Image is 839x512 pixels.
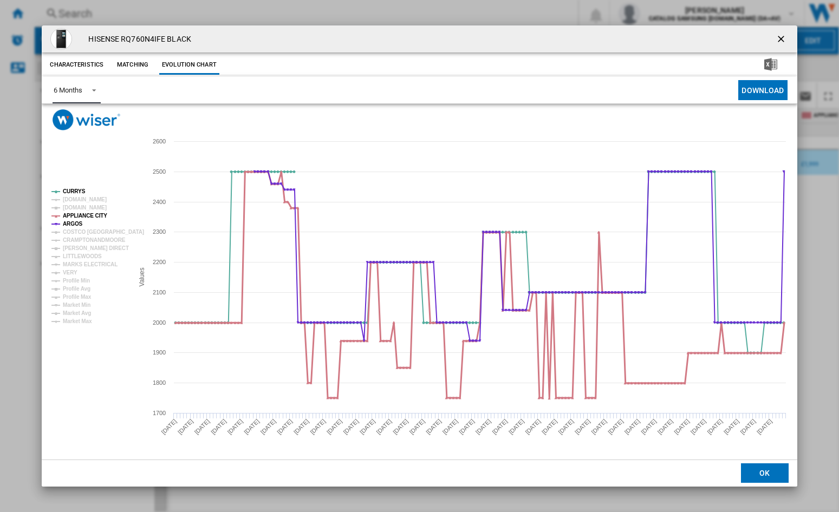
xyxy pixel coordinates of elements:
[47,55,106,75] button: Characteristics
[392,418,410,436] tspan: [DATE]
[159,55,219,75] button: Evolution chart
[63,188,86,194] tspan: CURRYS
[139,268,146,287] tspan: Values
[153,138,166,145] tspan: 2600
[640,418,658,436] tspan: [DATE]
[63,253,102,259] tspan: LITTLEWOODS
[508,418,525,436] tspan: [DATE]
[771,28,793,50] button: getI18NText('BUTTONS.CLOSE_DIALOG')
[63,318,92,324] tspan: Market Max
[63,270,77,275] tspan: VERY
[342,418,360,436] tspan: [DATE]
[292,418,310,436] tspan: [DATE]
[776,34,789,47] ng-md-icon: getI18NText('BUTTONS.CLOSE_DIALOG')
[63,237,126,243] tspan: CRAMPTONANDMOORE
[756,418,773,436] tspan: [DATE]
[63,205,107,211] tspan: [DOMAIN_NAME]
[309,418,327,436] tspan: [DATE]
[109,55,157,75] button: Matching
[524,418,542,436] tspan: [DATE]
[153,379,166,386] tspan: 1800
[441,418,459,436] tspan: [DATE]
[557,418,575,436] tspan: [DATE]
[63,221,83,227] tspan: ARGOS
[690,418,707,436] tspan: [DATE]
[63,278,90,284] tspan: Profile Min
[54,86,82,94] div: 6 Months
[259,418,277,436] tspan: [DATE]
[160,418,178,436] tspan: [DATE]
[474,418,492,436] tspan: [DATE]
[408,418,426,436] tspan: [DATE]
[706,418,724,436] tspan: [DATE]
[63,261,118,267] tspan: MARKS ELECTRICAL
[153,319,166,326] tspan: 2000
[153,410,166,416] tspan: 1700
[226,418,244,436] tspan: [DATE]
[63,310,91,316] tspan: Market Avg
[747,55,795,75] button: Download in Excel
[42,25,797,486] md-dialog: Product popup
[425,418,443,436] tspan: [DATE]
[656,418,674,436] tspan: [DATE]
[741,463,789,483] button: OK
[673,418,691,436] tspan: [DATE]
[764,58,777,71] img: excel-24x24.png
[607,418,625,436] tspan: [DATE]
[63,196,107,202] tspan: [DOMAIN_NAME]
[590,418,608,436] tspan: [DATE]
[153,228,166,235] tspan: 2300
[458,418,476,436] tspan: [DATE]
[53,109,120,130] img: logo_wiser_300x94.png
[375,418,393,436] tspan: [DATE]
[541,418,558,436] tspan: [DATE]
[63,245,129,251] tspan: [PERSON_NAME] DIRECT
[623,418,641,436] tspan: [DATE]
[739,418,757,436] tspan: [DATE]
[153,199,166,205] tspan: 2400
[276,418,294,436] tspan: [DATE]
[153,168,166,175] tspan: 2500
[50,28,72,50] img: RQ760NFIFE-1000x1000-1-scaled.jpg
[574,418,591,436] tspan: [DATE]
[63,213,107,219] tspan: APPLIANCE CITY
[177,418,194,436] tspan: [DATE]
[738,80,787,100] button: Download
[63,302,90,308] tspan: Market Min
[63,229,144,235] tspan: COSTCO [GEOGRAPHIC_DATA]
[153,259,166,265] tspan: 2200
[359,418,376,436] tspan: [DATE]
[491,418,509,436] tspan: [DATE]
[83,34,191,45] h4: HISENSE RQ760N4IFE BLACK
[63,286,90,292] tspan: Profile Avg
[243,418,261,436] tspan: [DATE]
[153,289,166,296] tspan: 2100
[63,294,92,300] tspan: Profile Max
[193,418,211,436] tspan: [DATE]
[153,349,166,356] tspan: 1900
[723,418,740,436] tspan: [DATE]
[326,418,343,436] tspan: [DATE]
[210,418,228,436] tspan: [DATE]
